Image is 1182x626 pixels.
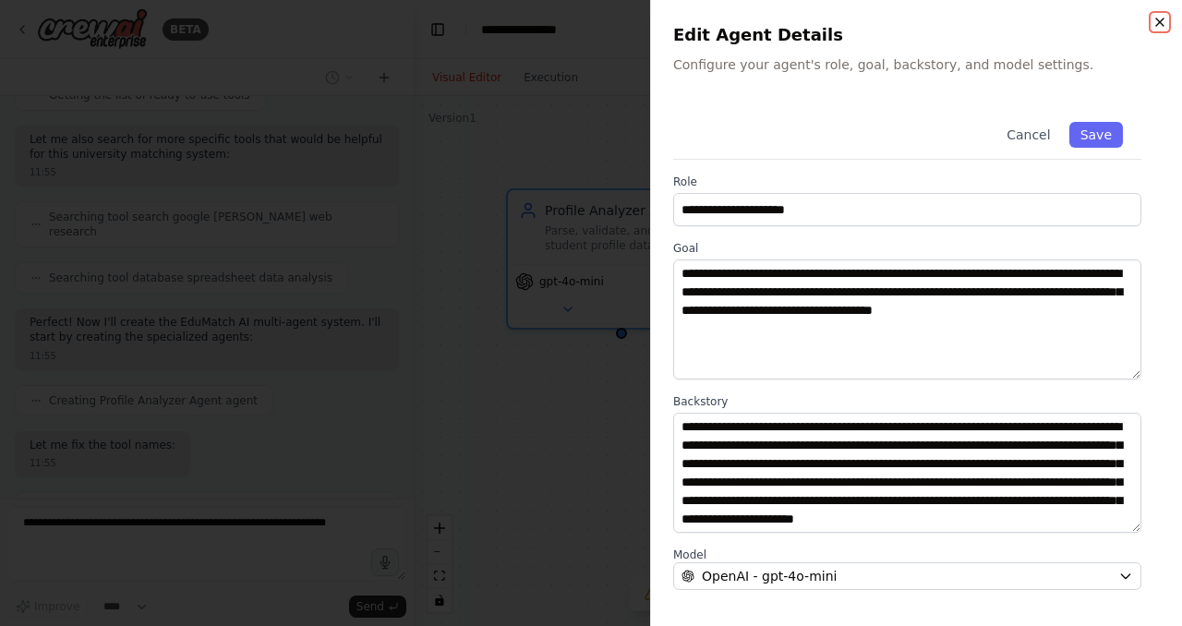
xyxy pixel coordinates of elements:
[673,175,1141,189] label: Role
[1069,122,1123,148] button: Save
[673,548,1141,562] label: Model
[673,562,1141,590] button: OpenAI - gpt-4o-mini
[673,394,1141,409] label: Backstory
[995,122,1061,148] button: Cancel
[673,22,1160,48] h2: Edit Agent Details
[673,241,1141,256] label: Goal
[702,567,837,585] span: OpenAI - gpt-4o-mini
[673,55,1160,74] p: Configure your agent's role, goal, backstory, and model settings.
